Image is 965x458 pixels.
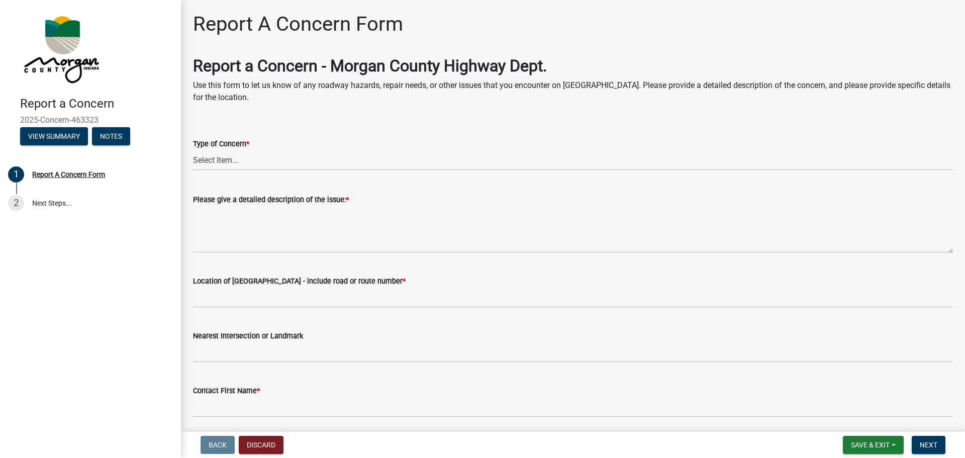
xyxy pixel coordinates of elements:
[193,56,547,75] strong: Report a Concern - Morgan County Highway Dept.
[209,441,227,449] span: Back
[92,127,130,145] button: Notes
[8,195,24,211] div: 2
[20,11,101,86] img: Morgan County, Indiana
[92,133,130,141] wm-modal-confirm: Notes
[20,97,173,111] h4: Report a Concern
[193,333,303,340] label: Nearest Intersection or Landmark
[20,127,88,145] button: View Summary
[193,141,249,148] label: Type of Concern
[193,197,349,204] label: Please give a detailed description of the issue:
[912,436,945,454] button: Next
[193,388,260,395] label: Contact First Name
[32,171,105,178] div: Report A Concern Form
[193,12,403,36] h1: Report A Concern Form
[193,79,953,104] p: Use this form to let us know of any roadway hazards, repair needs, or other issues that you encou...
[843,436,904,454] button: Save & Exit
[851,441,890,449] span: Save & Exit
[8,166,24,182] div: 1
[20,115,161,125] span: 2025-Concern-463323
[920,441,937,449] span: Next
[20,133,88,141] wm-modal-confirm: Summary
[239,436,283,454] button: Discard
[201,436,235,454] button: Back
[193,278,406,285] label: Location of [GEOGRAPHIC_DATA] - include road or route number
